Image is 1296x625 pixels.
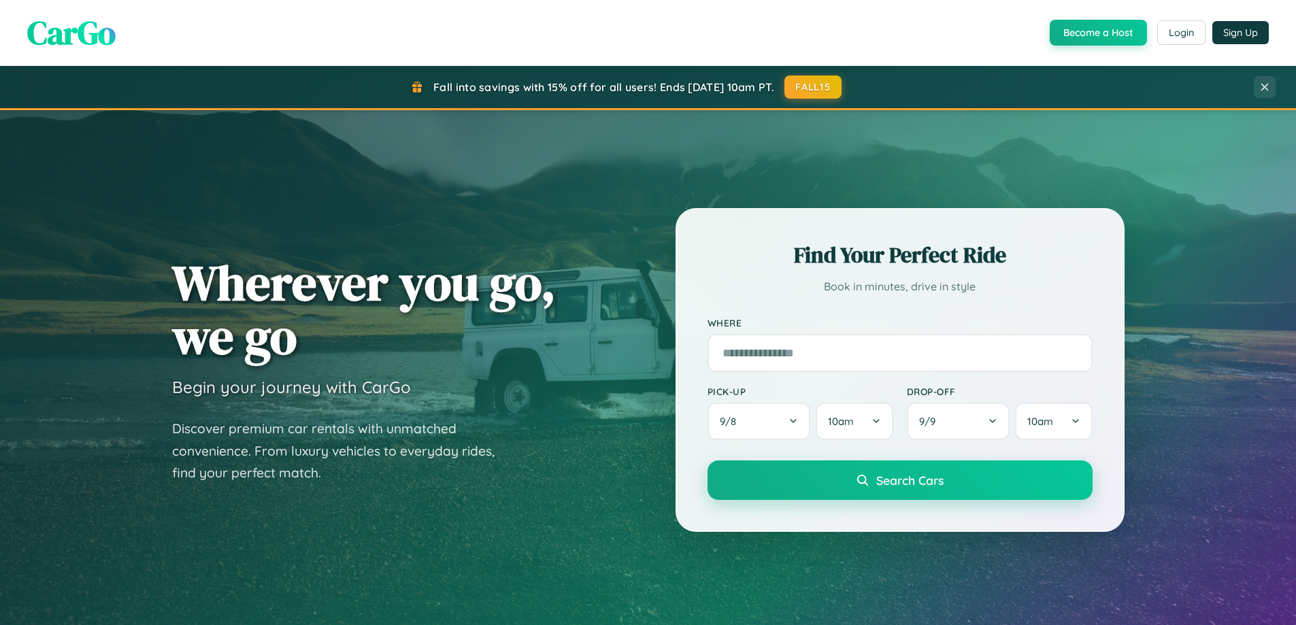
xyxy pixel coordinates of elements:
[433,80,774,94] span: Fall into savings with 15% off for all users! Ends [DATE] 10am PT.
[907,403,1010,440] button: 9/9
[907,386,1093,397] label: Drop-off
[708,403,811,440] button: 9/8
[784,75,842,99] button: FALL15
[172,256,556,363] h1: Wherever you go, we go
[1157,20,1206,45] button: Login
[876,473,944,488] span: Search Cars
[1212,21,1269,44] button: Sign Up
[816,403,893,440] button: 10am
[708,240,1093,270] h2: Find Your Perfect Ride
[708,386,893,397] label: Pick-up
[172,418,512,484] p: Discover premium car rentals with unmatched convenience. From luxury vehicles to everyday rides, ...
[1050,20,1147,46] button: Become a Host
[720,415,743,428] span: 9 / 8
[708,317,1093,328] label: Where
[708,460,1093,500] button: Search Cars
[27,10,116,55] span: CarGo
[708,277,1093,297] p: Book in minutes, drive in style
[172,377,411,397] h3: Begin your journey with CarGo
[1015,403,1092,440] button: 10am
[828,415,854,428] span: 10am
[919,415,942,428] span: 9 / 9
[1027,415,1053,428] span: 10am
